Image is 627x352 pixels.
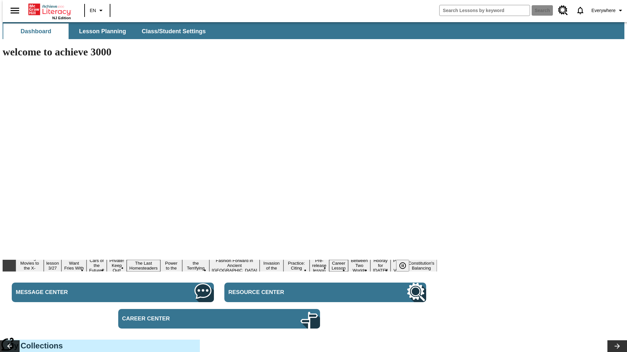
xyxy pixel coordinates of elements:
span: Career Center [122,315,245,322]
div: Home [28,2,71,20]
button: Class/Student Settings [137,23,211,39]
button: Slide 5 Private! Keep Out! [107,257,127,274]
button: Slide 15 Hooray for Constitution Day! [370,257,391,274]
button: Slide 12 Pre-release lesson [310,257,329,274]
button: Slide 14 Between Two Worlds [348,257,370,274]
span: NJ Edition [52,16,71,20]
button: Slide 8 Attack of the Terrifying Tomatoes [182,255,209,276]
a: Resource Center, Will open in new tab [554,2,572,19]
a: Career Center [118,309,320,329]
div: Pause [396,260,416,271]
a: Notifications [572,2,589,19]
button: Slide 16 Point of View [391,257,406,274]
button: Slide 6 The Last Homesteaders [127,260,160,271]
span: EN [90,7,96,14]
button: Dashboard [3,23,69,39]
button: Slide 9 Fashion Forward in Ancient Rome [209,257,260,274]
span: Resource Center [228,289,351,296]
a: Message Center [12,283,214,302]
button: Lesson carousel, Next [607,340,627,352]
span: Message Center [16,289,138,296]
button: Slide 17 The Constitution's Balancing Act [406,255,437,276]
h1: welcome to achieve 3000 [3,46,437,58]
div: SubNavbar [3,23,212,39]
button: Slide 13 Career Lesson [329,260,348,271]
button: Lesson Planning [70,23,135,39]
button: Pause [396,260,409,271]
button: Slide 4 Cars of the Future? [87,257,107,274]
button: Profile/Settings [589,5,627,16]
button: Slide 10 The Invasion of the Free CD [260,255,283,276]
div: SubNavbar [3,22,624,39]
a: Home [28,3,71,16]
a: Resource Center, Will open in new tab [224,283,426,302]
button: Slide 3 Do You Want Fries With That? [61,255,87,276]
input: search field [440,5,530,16]
button: Language: EN, Select a language [87,5,108,16]
button: Slide 1 Taking Movies to the X-Dimension [16,255,44,276]
button: Slide 2 Test lesson 3/27 en [44,255,62,276]
button: Slide 7 Solar Power to the People [160,255,182,276]
span: Everywhere [591,7,616,14]
button: Open side menu [5,1,24,20]
h3: My Collections [8,341,195,350]
button: Slide 11 Mixed Practice: Citing Evidence [283,255,310,276]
